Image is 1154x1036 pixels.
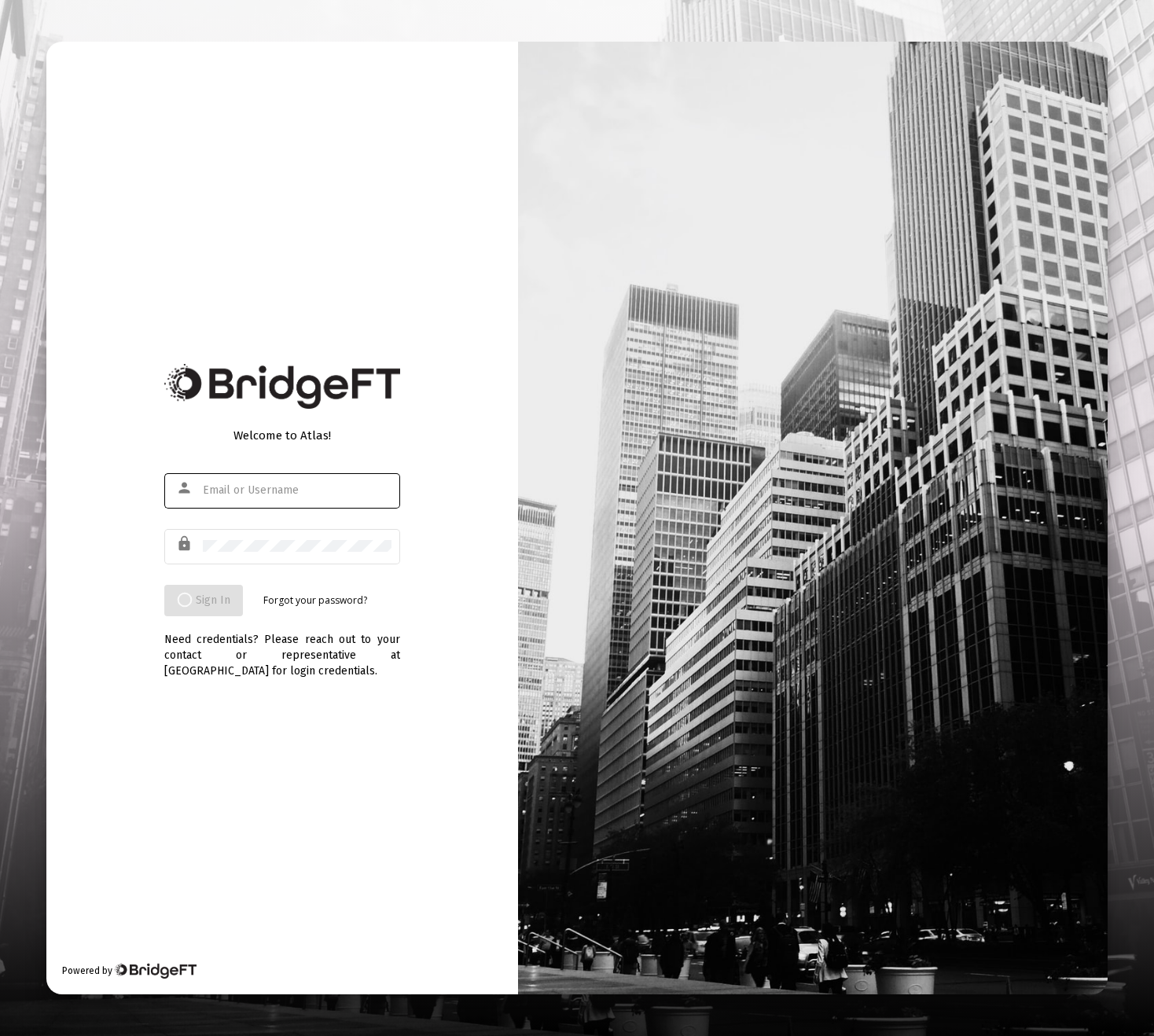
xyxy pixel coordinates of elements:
[164,364,400,409] img: Bridge Financial Technology Logo
[114,963,197,979] img: Bridge Financial Technology Logo
[177,593,230,607] span: Sign In
[164,616,400,679] div: Need credentials? Please reach out to your contact or representative at [GEOGRAPHIC_DATA] for log...
[263,593,367,608] a: Forgot your password?
[176,535,195,553] mat-icon: lock
[164,585,243,616] button: Sign In
[62,963,197,979] div: Powered by
[176,479,195,498] mat-icon: person
[164,428,400,443] div: Welcome to Atlas!
[203,484,391,497] input: Email or Username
